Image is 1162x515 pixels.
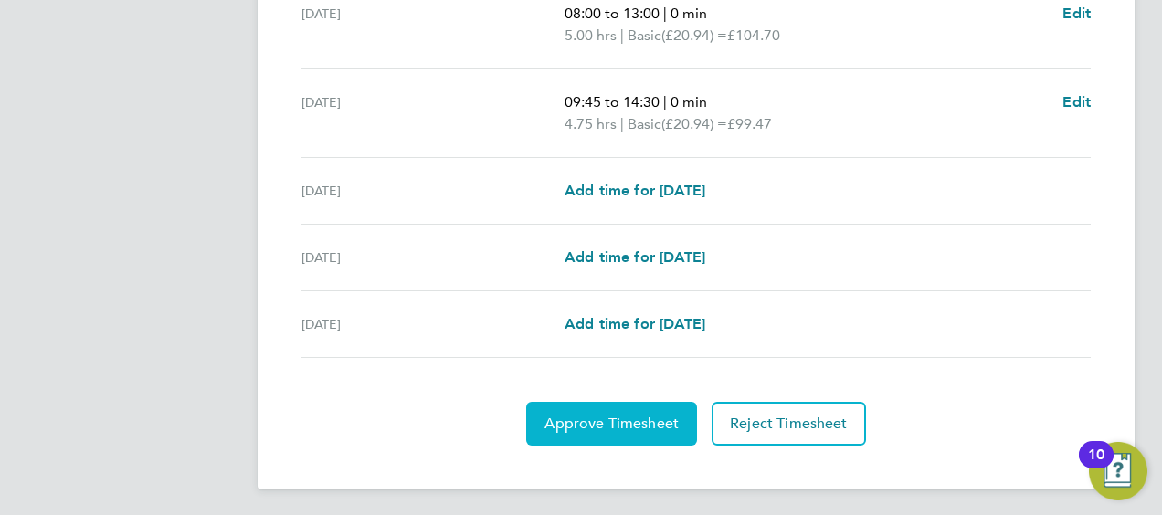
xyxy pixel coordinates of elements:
span: Edit [1062,93,1091,110]
span: (£20.94) = [661,115,727,132]
span: Basic [628,113,661,135]
span: 0 min [671,5,707,22]
span: Reject Timesheet [730,415,848,433]
span: Add time for [DATE] [565,248,705,266]
span: Basic [628,25,661,47]
a: Edit [1062,3,1091,25]
span: Add time for [DATE] [565,182,705,199]
span: | [620,26,624,44]
div: [DATE] [301,247,565,268]
a: Edit [1062,91,1091,113]
span: Add time for [DATE] [565,315,705,332]
span: 4.75 hrs [565,115,617,132]
span: 5.00 hrs [565,26,617,44]
span: (£20.94) = [661,26,727,44]
span: 08:00 to 13:00 [565,5,660,22]
div: [DATE] [301,180,565,202]
div: [DATE] [301,3,565,47]
span: Approve Timesheet [544,415,679,433]
span: 09:45 to 14:30 [565,93,660,110]
button: Approve Timesheet [526,402,697,446]
button: Open Resource Center, 10 new notifications [1089,442,1147,500]
span: Edit [1062,5,1091,22]
button: Reject Timesheet [712,402,866,446]
div: [DATE] [301,91,565,135]
span: | [663,5,667,22]
span: | [620,115,624,132]
span: | [663,93,667,110]
span: £99.47 [727,115,772,132]
div: 10 [1088,455,1104,478]
a: Add time for [DATE] [565,180,705,202]
div: [DATE] [301,313,565,335]
a: Add time for [DATE] [565,313,705,335]
span: £104.70 [727,26,780,44]
span: 0 min [671,93,707,110]
a: Add time for [DATE] [565,247,705,268]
